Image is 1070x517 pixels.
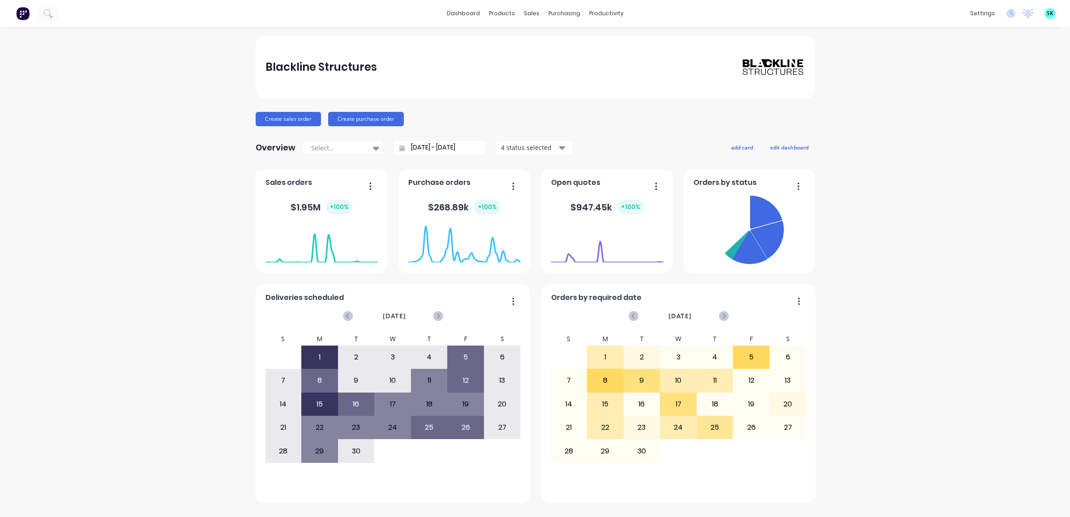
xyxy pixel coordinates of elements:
[338,440,374,462] div: 30
[587,333,624,346] div: M
[265,333,302,346] div: S
[265,416,301,439] div: 21
[770,416,806,439] div: 27
[448,393,484,415] div: 19
[326,200,352,214] div: + 100 %
[484,346,520,368] div: 6
[697,333,733,346] div: T
[501,143,557,152] div: 4 status selected
[338,416,374,439] div: 23
[551,177,600,188] span: Open quotes
[733,416,769,439] div: 26
[265,393,301,415] div: 14
[660,333,697,346] div: W
[519,7,544,20] div: sales
[587,346,623,368] div: 1
[697,416,733,439] div: 25
[693,177,757,188] span: Orders by status
[624,393,660,415] div: 16
[265,177,312,188] span: Sales orders
[265,58,377,76] div: Blackline Structures
[484,369,520,392] div: 13
[624,346,660,368] div: 2
[624,333,660,346] div: T
[375,416,411,439] div: 24
[338,333,375,346] div: T
[408,177,471,188] span: Purchase orders
[328,112,404,126] button: Create purchase order
[302,440,338,462] div: 29
[374,333,411,346] div: W
[474,200,501,214] div: + 100 %
[302,416,338,439] div: 22
[496,141,572,154] button: 4 status selected
[551,416,587,439] div: 21
[660,369,696,392] div: 10
[551,369,587,392] div: 7
[411,369,447,392] div: 11
[302,369,338,392] div: 8
[484,416,520,439] div: 27
[551,440,587,462] div: 28
[660,393,696,415] div: 17
[338,369,374,392] div: 9
[697,393,733,415] div: 18
[624,440,660,462] div: 30
[291,200,352,214] div: $ 1.95M
[375,346,411,368] div: 3
[770,393,806,415] div: 20
[764,141,814,153] button: edit dashboard
[617,200,644,214] div: + 100 %
[301,333,338,346] div: M
[411,393,447,415] div: 18
[338,393,374,415] div: 16
[742,58,805,76] img: Blackline Structures
[624,416,660,439] div: 23
[447,333,484,346] div: F
[770,346,806,368] div: 6
[484,7,519,20] div: products
[733,333,770,346] div: F
[265,369,301,392] div: 7
[256,112,321,126] button: Create sales order
[725,141,759,153] button: add card
[660,416,696,439] div: 24
[668,311,692,321] span: [DATE]
[770,369,806,392] div: 13
[733,393,769,415] div: 19
[442,7,484,20] a: dashboard
[16,7,30,20] img: Factory
[733,346,769,368] div: 5
[697,369,733,392] div: 11
[587,440,623,462] div: 29
[302,393,338,415] div: 15
[966,7,999,20] div: settings
[544,7,585,20] div: purchasing
[570,200,644,214] div: $ 947.45k
[302,346,338,368] div: 1
[484,333,521,346] div: S
[1047,9,1053,17] span: SK
[411,346,447,368] div: 4
[448,416,484,439] div: 26
[770,333,806,346] div: S
[375,369,411,392] div: 10
[375,393,411,415] div: 17
[551,333,587,346] div: S
[585,7,628,20] div: productivity
[660,346,696,368] div: 3
[448,369,484,392] div: 12
[411,333,448,346] div: T
[484,393,520,415] div: 20
[448,346,484,368] div: 5
[383,311,406,321] span: [DATE]
[697,346,733,368] div: 4
[428,200,501,214] div: $ 268.89k
[587,416,623,439] div: 22
[587,393,623,415] div: 15
[733,369,769,392] div: 12
[411,416,447,439] div: 25
[587,369,623,392] div: 8
[338,346,374,368] div: 2
[624,369,660,392] div: 9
